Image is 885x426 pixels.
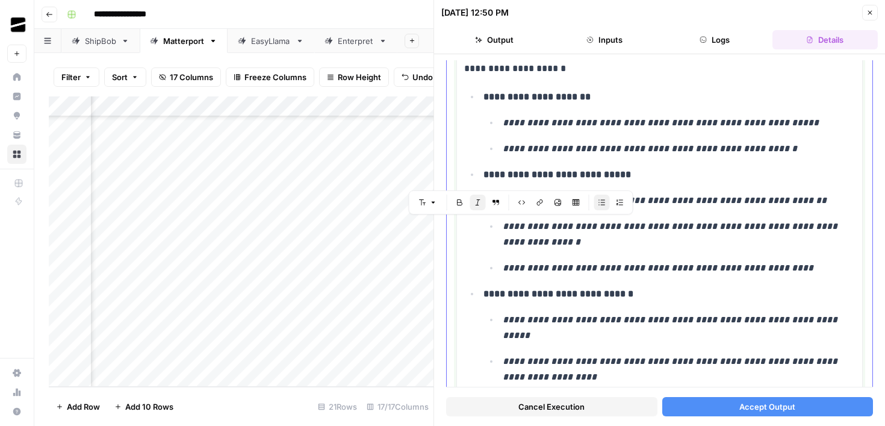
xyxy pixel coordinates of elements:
[107,397,181,416] button: Add 10 Rows
[441,30,547,49] button: Output
[362,397,433,416] div: 17/17 Columns
[338,71,381,83] span: Row Height
[67,401,100,413] span: Add Row
[125,401,173,413] span: Add 10 Rows
[662,30,768,49] button: Logs
[314,29,397,53] a: Enterpret
[313,397,362,416] div: 21 Rows
[7,363,26,383] a: Settings
[251,35,291,47] div: EasyLlama
[170,71,213,83] span: 17 Columns
[61,71,81,83] span: Filter
[7,125,26,145] a: Your Data
[518,401,585,413] span: Cancel Execution
[104,67,146,87] button: Sort
[54,67,99,87] button: Filter
[226,67,314,87] button: Freeze Columns
[7,145,26,164] a: Browse
[49,397,107,416] button: Add Row
[85,35,116,47] div: ShipBob
[7,383,26,402] a: Usage
[7,87,26,106] a: Insights
[140,29,228,53] a: Matterport
[7,14,29,36] img: OGM Logo
[446,397,657,416] button: Cancel Execution
[441,7,509,19] div: [DATE] 12:50 PM
[319,67,389,87] button: Row Height
[739,401,795,413] span: Accept Output
[551,30,657,49] button: Inputs
[112,71,128,83] span: Sort
[151,67,221,87] button: 17 Columns
[7,10,26,40] button: Workspace: OGM
[244,71,306,83] span: Freeze Columns
[7,402,26,421] button: Help + Support
[7,106,26,125] a: Opportunities
[228,29,314,53] a: EasyLlama
[163,35,204,47] div: Matterport
[7,67,26,87] a: Home
[412,71,433,83] span: Undo
[338,35,374,47] div: Enterpret
[394,67,441,87] button: Undo
[61,29,140,53] a: ShipBob
[662,397,874,416] button: Accept Output
[772,30,878,49] button: Details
